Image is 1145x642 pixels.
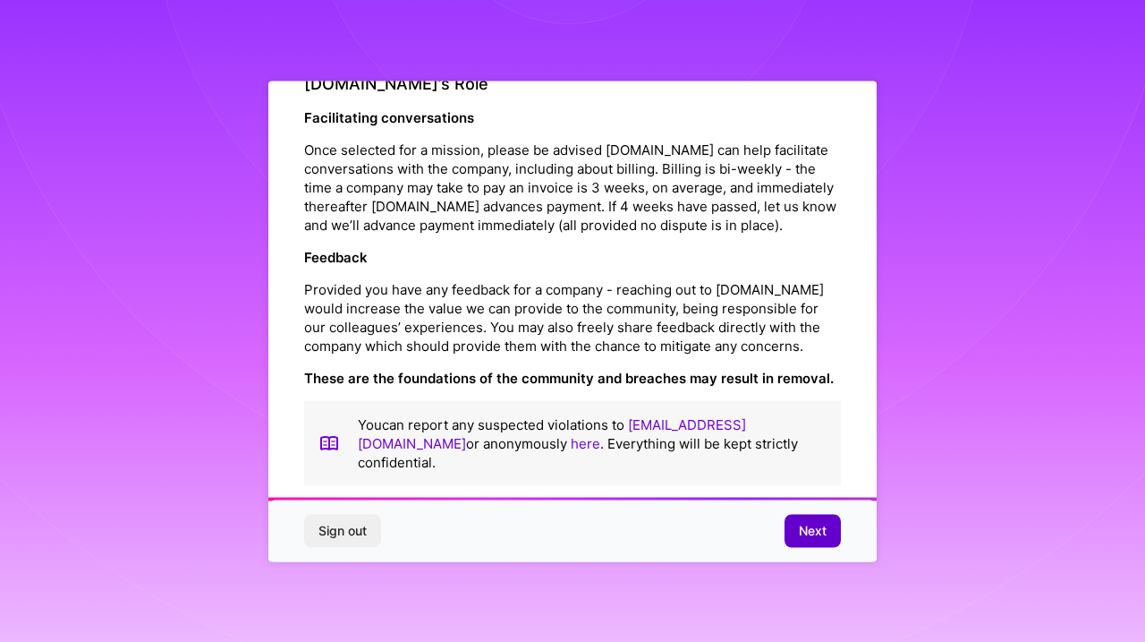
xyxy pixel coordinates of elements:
[799,522,827,540] span: Next
[358,415,827,471] p: You can report any suspected violations to or anonymously . Everything will be kept strictly conf...
[304,369,834,386] strong: These are the foundations of the community and breaches may result in removal.
[304,515,381,547] button: Sign out
[304,248,368,265] strong: Feedback
[304,140,841,234] p: Once selected for a mission, please be advised [DOMAIN_NAME] can help facilitate conversations wi...
[571,434,600,451] a: here
[785,515,841,547] button: Next
[318,522,367,540] span: Sign out
[304,74,841,94] h4: [DOMAIN_NAME]’s Role
[304,279,841,355] p: Provided you have any feedback for a company - reaching out to [DOMAIN_NAME] would increase the v...
[358,415,746,451] a: [EMAIL_ADDRESS][DOMAIN_NAME]
[318,415,340,471] img: book icon
[304,108,474,125] strong: Facilitating conversations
